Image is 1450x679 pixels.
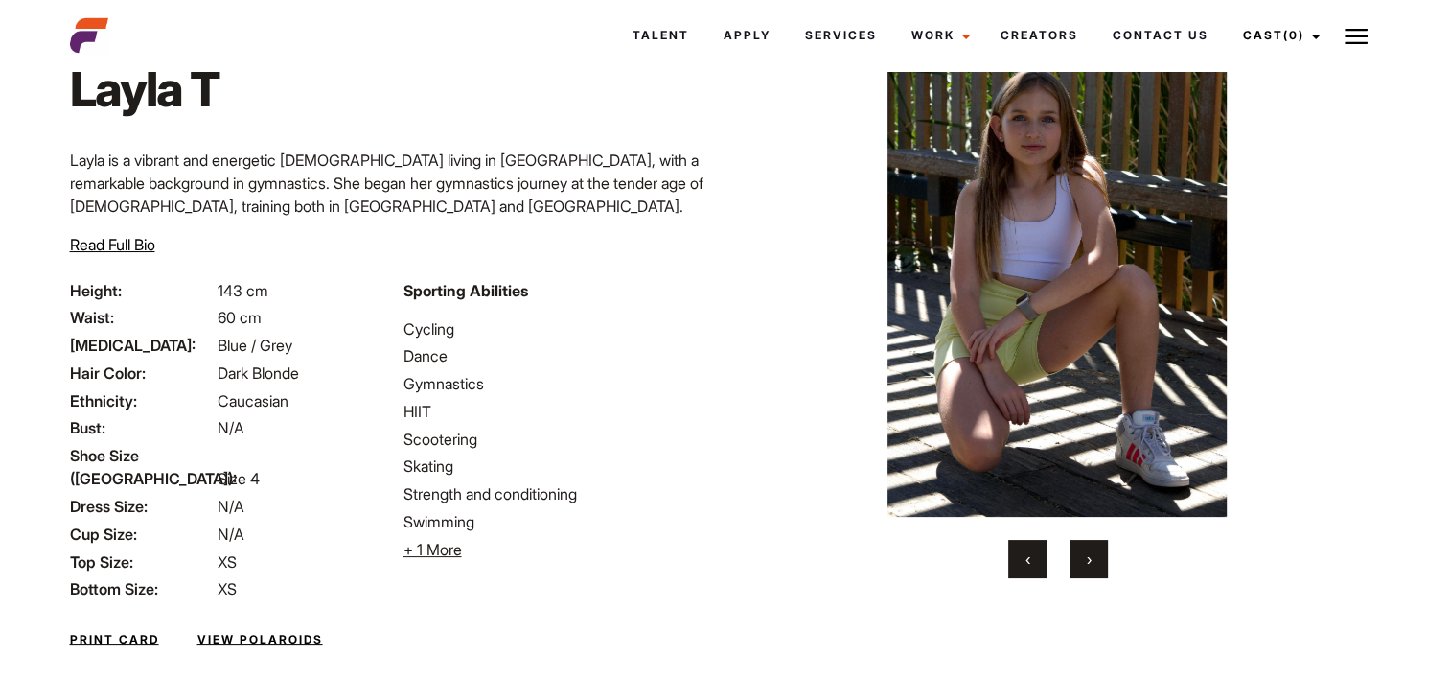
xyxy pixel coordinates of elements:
span: Caucasian [218,391,288,410]
li: Skating [403,455,714,478]
a: Talent [614,10,705,61]
h1: Layla T [70,60,227,118]
span: 143 cm [218,281,268,300]
span: XS [218,579,237,598]
a: Work [893,10,982,61]
span: + 1 More [403,540,462,559]
span: Hair Color: [70,362,214,385]
span: Bottom Size: [70,577,214,600]
span: Previous [1025,550,1030,569]
li: Gymnastics [403,372,714,395]
span: Bust: [70,416,214,439]
span: Next [1087,550,1092,569]
li: Cycling [403,317,714,340]
span: Blue / Grey [218,336,292,355]
a: Services [787,10,893,61]
span: [MEDICAL_DATA]: [70,334,214,357]
a: Cast(0) [1225,10,1332,61]
a: Contact Us [1094,10,1225,61]
span: Top Size: [70,550,214,574]
li: HIIT [403,400,714,423]
span: N/A [218,497,244,516]
span: N/A [218,525,244,544]
span: Dark Blonde [218,363,299,383]
span: N/A [218,418,244,437]
span: Cup Size: [70,523,214,546]
a: Apply [705,10,787,61]
span: XS [218,552,237,572]
span: Dress Size: [70,495,214,518]
li: Scootering [403,428,714,451]
span: Shoe Size ([GEOGRAPHIC_DATA]): [70,444,214,490]
p: Layla is a vibrant and energetic [DEMOGRAPHIC_DATA] living in [GEOGRAPHIC_DATA], with a remarkabl... [70,149,714,310]
span: (0) [1282,28,1303,42]
span: Waist: [70,306,214,329]
img: image5 2 [770,8,1345,517]
a: Print Card [70,631,159,648]
button: Read Full Bio [70,233,155,256]
img: Burger icon [1345,25,1368,48]
li: Dance [403,344,714,367]
span: Ethnicity: [70,389,214,412]
img: cropped-aefm-brand-fav-22-square.png [70,16,108,55]
span: 60 cm [218,308,262,327]
a: Creators [982,10,1094,61]
span: Size 4 [218,469,260,488]
span: Height: [70,279,214,302]
li: Strength and conditioning [403,482,714,505]
strong: Sporting Abilities [403,281,528,300]
a: View Polaroids [197,631,323,648]
li: Swimming [403,510,714,533]
span: Read Full Bio [70,235,155,254]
